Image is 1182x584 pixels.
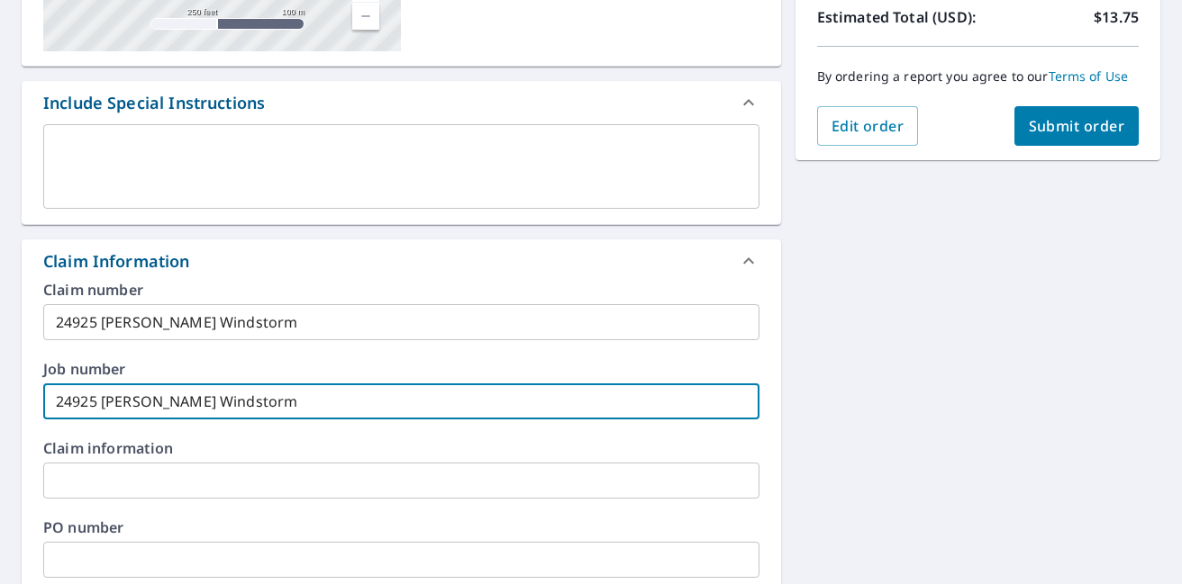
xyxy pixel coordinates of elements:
[43,441,759,455] label: Claim information
[43,283,759,297] label: Claim number
[43,91,265,115] div: Include Special Instructions
[352,3,379,30] a: Current Level 17, Zoom Out
[22,239,781,283] div: Claim Information
[1094,6,1139,28] p: $13.75
[817,68,1139,85] p: By ordering a report you agree to our
[43,362,759,376] label: Job number
[817,106,919,146] button: Edit order
[832,116,905,136] span: Edit order
[43,520,759,535] label: PO number
[1029,116,1125,136] span: Submit order
[817,6,978,28] p: Estimated Total (USD):
[1049,67,1129,85] a: Terms of Use
[22,81,781,124] div: Include Special Instructions
[43,249,190,274] div: Claim Information
[1014,106,1140,146] button: Submit order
